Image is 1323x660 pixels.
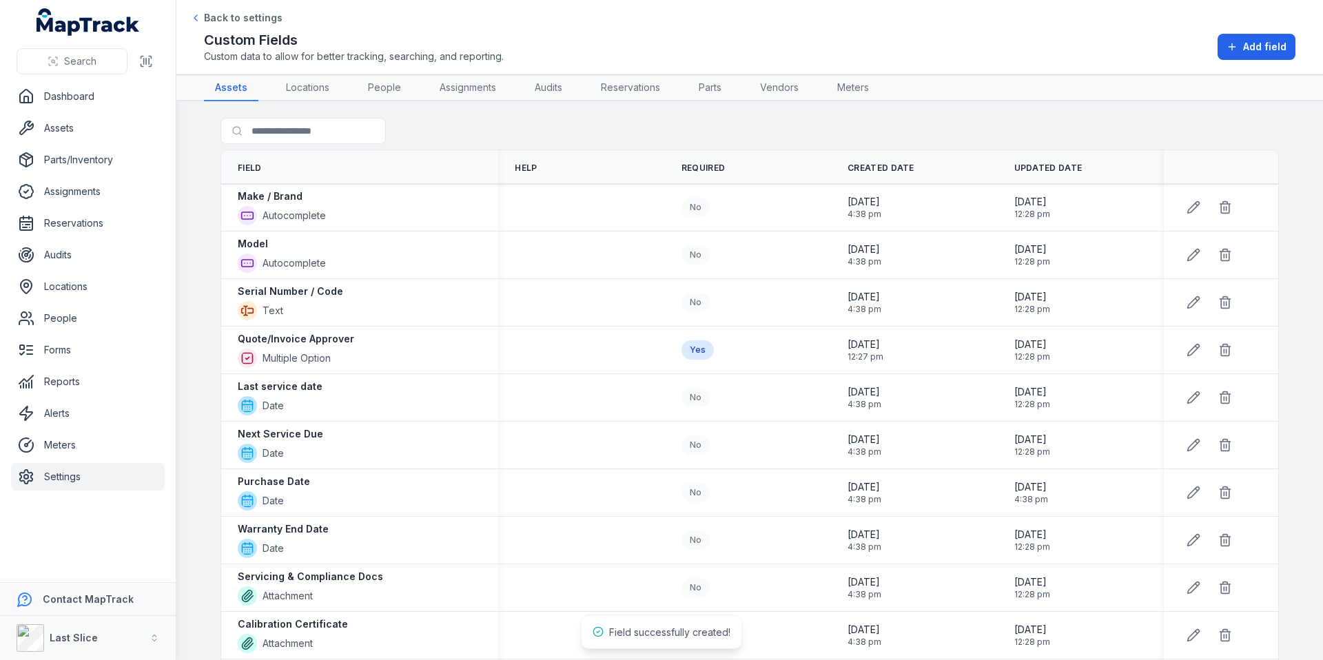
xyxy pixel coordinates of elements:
[204,75,258,101] a: Assets
[848,338,883,362] time: 10/10/2025, 12:27:30 pm
[1014,338,1050,362] time: 10/10/2025, 12:28:12 pm
[681,483,710,502] div: No
[681,293,710,312] div: No
[848,399,881,410] span: 4:38 pm
[238,189,302,203] strong: Make / Brand
[848,385,881,410] time: 12/06/2025, 4:38:32 pm
[848,385,881,399] span: [DATE]
[848,542,881,553] span: 4:38 pm
[1014,575,1050,589] span: [DATE]
[1014,290,1050,304] span: [DATE]
[11,336,165,364] a: Forms
[238,163,262,174] span: Field
[1014,623,1050,637] span: [DATE]
[848,637,881,648] span: 4:38 pm
[848,480,881,505] time: 12/06/2025, 4:38:32 pm
[238,237,268,251] strong: Model
[11,273,165,300] a: Locations
[1014,528,1050,542] span: [DATE]
[238,522,329,536] strong: Warranty End Date
[204,30,504,50] h2: Custom Fields
[848,433,881,446] span: [DATE]
[848,256,881,267] span: 4:38 pm
[1014,304,1050,315] span: 12:28 pm
[11,463,165,491] a: Settings
[848,290,881,304] span: [DATE]
[848,209,881,220] span: 4:38 pm
[848,243,881,267] time: 12/06/2025, 4:38:32 pm
[11,241,165,269] a: Audits
[681,578,710,597] div: No
[1218,34,1295,60] button: Add field
[238,570,383,584] strong: Servicing & Compliance Docs
[1014,163,1083,174] span: Updated Date
[1014,195,1050,209] span: [DATE]
[848,623,881,648] time: 12/06/2025, 4:38:32 pm
[263,494,284,508] span: Date
[11,209,165,237] a: Reservations
[263,589,313,603] span: Attachment
[11,431,165,459] a: Meters
[1243,40,1286,54] span: Add field
[17,48,127,74] button: Search
[681,245,710,265] div: No
[238,617,348,631] strong: Calibration Certificate
[848,575,881,589] span: [DATE]
[1014,256,1050,267] span: 12:28 pm
[11,178,165,205] a: Assignments
[1014,433,1050,446] span: [DATE]
[11,114,165,142] a: Assets
[1014,195,1050,220] time: 10/10/2025, 12:28:12 pm
[238,380,322,393] strong: Last service date
[848,195,881,209] span: [DATE]
[848,494,881,505] span: 4:38 pm
[749,75,810,101] a: Vendors
[204,50,504,63] span: Custom data to allow for better tracking, searching, and reporting.
[609,626,730,638] span: Field successfully created!
[848,575,881,600] time: 12/06/2025, 4:38:32 pm
[238,427,323,441] strong: Next Service Due
[190,11,283,25] a: Back to settings
[848,528,881,553] time: 12/06/2025, 4:38:32 pm
[1014,480,1048,505] time: 12/06/2025, 4:38:32 pm
[848,243,881,256] span: [DATE]
[848,480,881,494] span: [DATE]
[1014,542,1050,553] span: 12:28 pm
[681,530,710,550] div: No
[688,75,732,101] a: Parts
[1014,623,1050,648] time: 10/10/2025, 12:28:03 pm
[263,637,313,650] span: Attachment
[848,623,881,637] span: [DATE]
[263,399,284,413] span: Date
[848,433,881,457] time: 12/06/2025, 4:38:32 pm
[1014,399,1050,410] span: 12:28 pm
[11,368,165,395] a: Reports
[590,75,671,101] a: Reservations
[1014,351,1050,362] span: 12:28 pm
[43,593,134,605] strong: Contact MapTrack
[1014,480,1048,494] span: [DATE]
[848,446,881,457] span: 4:38 pm
[1014,385,1050,410] time: 10/10/2025, 12:28:06 pm
[263,446,284,460] span: Date
[681,198,710,217] div: No
[681,340,714,360] div: Yes
[429,75,507,101] a: Assignments
[238,285,343,298] strong: Serial Number / Code
[11,146,165,174] a: Parts/Inventory
[848,589,881,600] span: 4:38 pm
[263,542,284,555] span: Date
[1014,528,1050,553] time: 10/10/2025, 12:28:03 pm
[848,290,881,315] time: 12/06/2025, 4:38:32 pm
[524,75,573,101] a: Audits
[515,163,537,174] span: Help
[848,528,881,542] span: [DATE]
[1014,494,1048,505] span: 4:38 pm
[357,75,412,101] a: People
[37,8,140,36] a: MapTrack
[681,163,725,174] span: Required
[50,632,98,643] strong: Last Slice
[1014,575,1050,600] time: 10/10/2025, 12:28:03 pm
[1014,433,1050,457] time: 10/10/2025, 12:28:03 pm
[1014,290,1050,315] time: 10/10/2025, 12:28:12 pm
